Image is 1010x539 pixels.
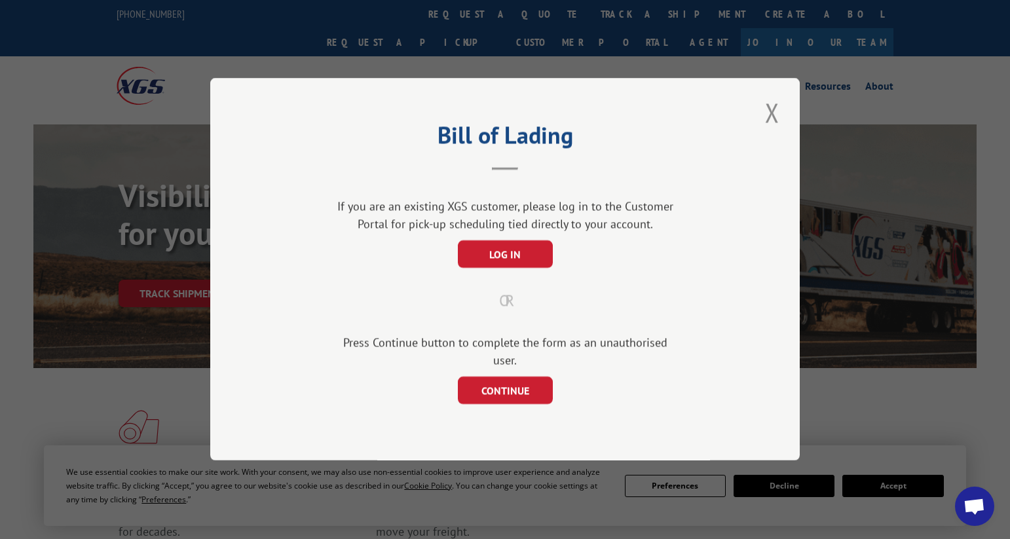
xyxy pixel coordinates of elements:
a: Open chat [955,487,994,526]
div: OR [276,289,734,313]
button: Close modal [761,94,783,130]
button: CONTINUE [458,377,553,405]
h2: Bill of Lading [276,126,734,151]
div: If you are an existing XGS customer, please log in to the Customer Portal for pick-up scheduling ... [331,198,679,233]
div: Press Continue button to complete the form as an unauthorised user. [331,334,679,369]
a: LOG IN [458,250,553,261]
button: LOG IN [458,241,553,269]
